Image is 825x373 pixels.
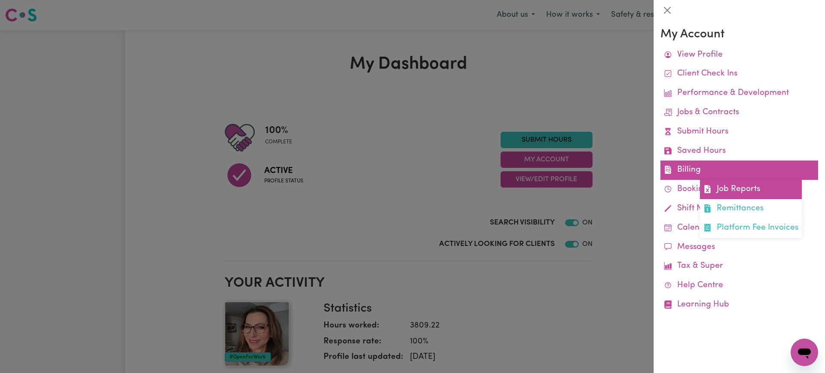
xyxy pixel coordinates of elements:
[700,199,802,218] a: Remittances
[660,238,818,257] a: Messages
[660,142,818,161] a: Saved Hours
[660,103,818,122] a: Jobs & Contracts
[660,295,818,315] a: Learning Hub
[700,180,802,199] a: Job Reports
[660,276,818,295] a: Help Centre
[660,64,818,84] a: Client Check Ins
[700,218,802,238] a: Platform Fee Invoices
[660,27,818,42] h3: My Account
[660,84,818,103] a: Performance & Development
[791,339,818,366] iframe: Button to launch messaging window
[660,3,674,17] button: Close
[660,180,818,199] a: Bookings
[660,257,818,276] a: Tax & Super
[660,218,818,238] a: Calendar
[660,161,818,180] a: BillingJob ReportsRemittancesPlatform Fee Invoices
[660,45,818,65] a: View Profile
[660,199,818,218] a: Shift Notes
[660,122,818,142] a: Submit Hours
